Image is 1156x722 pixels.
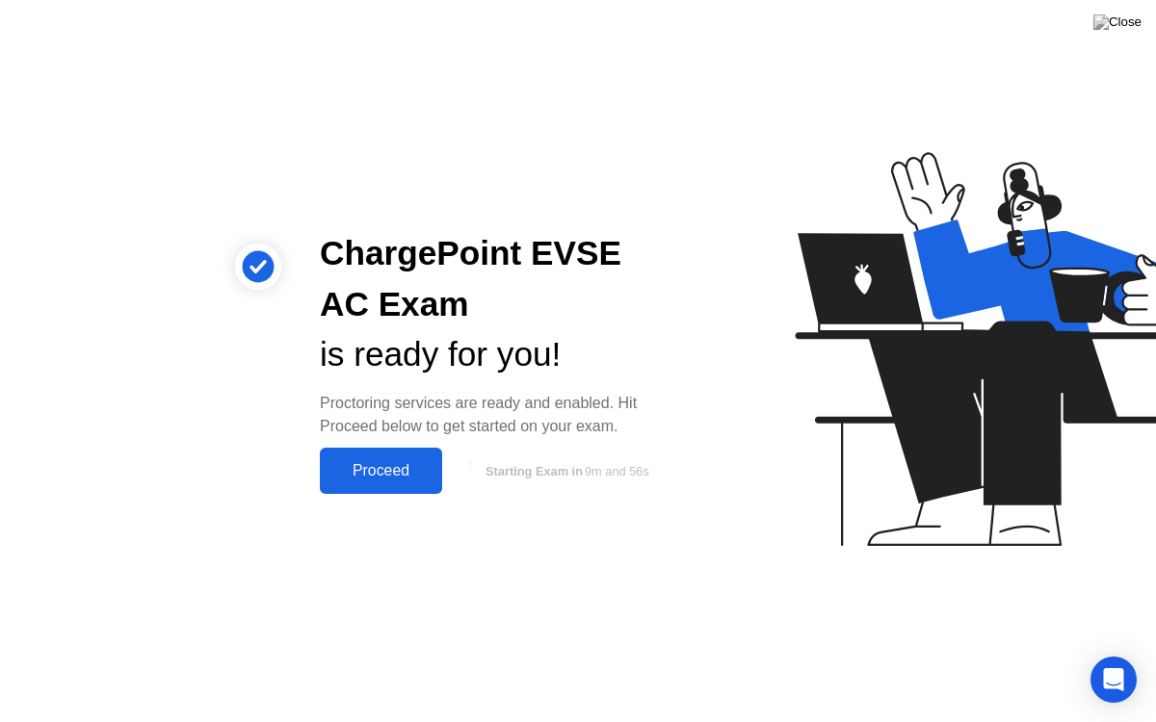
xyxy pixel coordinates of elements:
[320,228,678,330] div: ChargePoint EVSE AC Exam
[1093,14,1142,30] img: Close
[320,392,678,438] div: Proctoring services are ready and enabled. Hit Proceed below to get started on your exam.
[1090,657,1137,703] div: Open Intercom Messenger
[320,448,442,494] button: Proceed
[452,452,678,489] button: Starting Exam in9m and 56s
[320,329,678,380] div: is ready for you!
[326,462,436,479] div: Proceed
[585,464,649,478] span: 9m and 56s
